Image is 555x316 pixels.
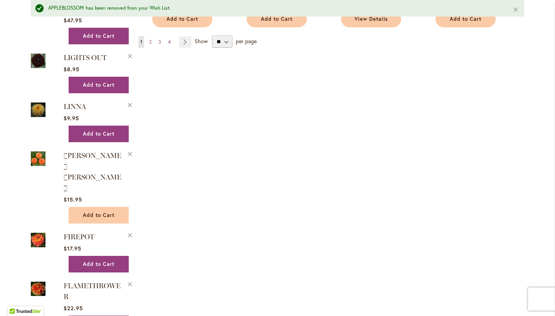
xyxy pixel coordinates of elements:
button: Add to Cart [69,77,129,93]
span: Add to Cart [83,212,114,219]
button: Add to Cart [69,126,129,142]
a: FIREPOT [31,231,45,250]
span: Add to Cart [83,261,114,267]
span: $47.95 [64,17,82,24]
a: 4 [166,36,173,48]
a: FLAMETHROWER [64,282,121,301]
span: $9.95 [64,114,79,122]
span: Add to Cart [261,16,293,22]
img: LINNA [31,101,45,118]
span: 3 [158,39,161,45]
button: Add to Cart [436,11,496,27]
button: Add to Cart [247,11,307,27]
span: 1 [140,39,142,45]
a: LINNA [64,103,86,111]
a: LINNA [31,101,45,120]
span: 4 [168,39,171,45]
span: $15.95 [64,196,82,203]
a: FLAMETHROWER [31,280,45,299]
div: APPLEBLOSSOM has been removed from your Wish List. [48,5,501,12]
iframe: Launch Accessibility Center [6,289,27,310]
a: 2 [147,36,153,48]
a: View Details [341,11,401,27]
span: $8.95 [64,66,79,73]
span: Add to Cart [83,131,114,137]
a: LIGHTS OUT [64,54,107,62]
a: 3 [156,36,163,48]
span: Add to Cart [450,16,481,22]
a: FIREPOT [64,233,94,241]
img: FIREPOT [31,231,45,249]
a: LIGHTS OUT [31,52,45,71]
a: [PERSON_NAME] [PERSON_NAME] [64,151,121,192]
button: Add to Cart [69,207,129,224]
span: Add to Cart [83,33,114,39]
button: Add to Cart [152,11,212,27]
button: Add to Cart [69,28,129,44]
button: Add to Cart [69,256,129,272]
span: View Details [355,16,388,22]
img: FLAMETHROWER [31,280,45,298]
span: $22.95 [64,304,83,312]
img: GINGER WILLO [31,150,45,167]
span: Show [195,37,208,45]
span: Add to Cart [83,82,114,88]
span: Add to Cart [166,16,198,22]
a: GINGER WILLO [31,150,45,169]
img: LIGHTS OUT [31,52,45,69]
span: 2 [149,39,151,45]
span: per page [236,37,257,45]
span: $17.95 [64,245,81,252]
